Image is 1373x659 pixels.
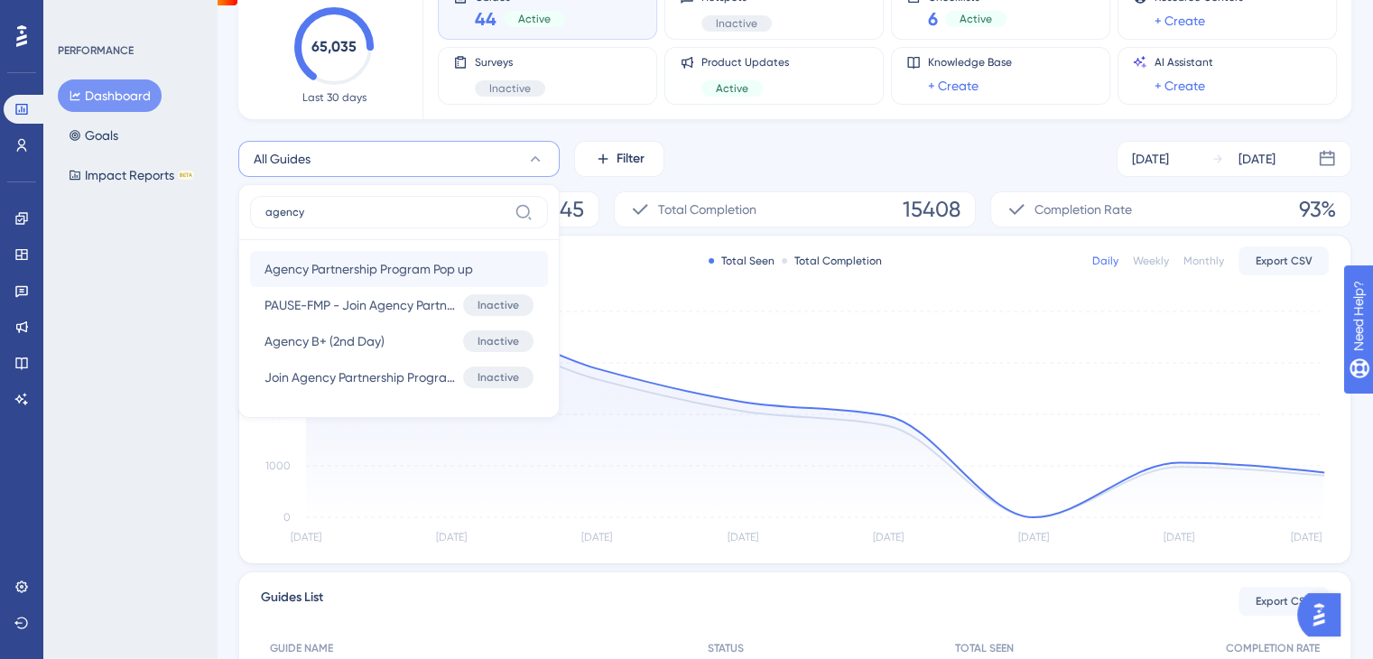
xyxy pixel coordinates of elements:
span: TOTAL SEEN [955,641,1014,655]
tspan: 2000 [264,408,291,421]
a: + Create [928,75,979,97]
span: Export CSV [1256,594,1313,608]
span: 6 [928,6,938,32]
button: Export CSV [1238,587,1329,616]
div: Monthly [1183,254,1224,268]
span: 93% [1299,195,1336,224]
div: Weekly [1133,254,1169,268]
button: Join Agency Partnership ProgramInactive [250,359,548,395]
tspan: [DATE] [1164,531,1194,543]
button: Agency Partnership Program Pop up [250,251,548,287]
span: GUIDE NAME [270,641,333,655]
span: Surveys [475,55,545,70]
tspan: 0 [283,511,291,524]
span: Completion Rate [1034,199,1132,220]
span: Agency B+ (2nd Day) [264,330,385,352]
span: Last 30 days [302,90,366,105]
tspan: [DATE] [291,531,321,543]
span: Total Completion [658,199,756,220]
tspan: [DATE] [1018,531,1049,543]
span: Product Updates [701,55,789,70]
div: Daily [1092,254,1118,268]
a: + Create [1155,10,1205,32]
tspan: [DATE] [581,531,612,543]
tspan: [DATE] [1291,531,1322,543]
span: Inactive [489,81,531,96]
span: Knowledge Base [928,55,1012,70]
div: PERFORMANCE [58,43,134,58]
tspan: [DATE] [873,531,904,543]
span: STATUS [708,641,744,655]
span: Export CSV [1256,254,1313,268]
span: Active [716,81,748,96]
div: Total Seen [709,254,775,268]
button: Impact ReportsBETA [58,159,205,191]
span: COMPLETION RATE [1226,641,1320,655]
span: 15408 [903,195,960,224]
span: Inactive [478,370,519,385]
span: Need Help? [42,5,113,26]
span: Active [960,12,992,26]
input: Search... [265,205,507,219]
span: All Guides [254,148,311,170]
text: 65,035 [311,38,357,55]
button: Agency B+ (2nd Day)Inactive [250,323,548,359]
button: Export CSV [1238,246,1329,275]
span: Join Agency Partnership Program [264,367,456,388]
div: Total Completion [782,254,882,268]
button: Goals [58,119,129,152]
iframe: UserGuiding AI Assistant Launcher [1297,588,1351,642]
span: Inactive [478,298,519,312]
span: AI Assistant [1155,55,1213,70]
span: Active [518,12,551,26]
button: Filter [574,141,664,177]
tspan: [DATE] [436,531,467,543]
span: Inactive [478,334,519,348]
tspan: 1000 [265,459,291,472]
div: BETA [178,171,194,180]
span: Filter [617,148,645,170]
span: Guides List [261,587,323,616]
span: Inactive [716,16,757,31]
button: All Guides [238,141,560,177]
button: Dashboard [58,79,162,112]
span: 44 [475,6,496,32]
button: PAUSE-FMP - Join Agency Partnership ProgramInactive [250,287,548,323]
tspan: [DATE] [727,531,757,543]
div: [DATE] [1238,148,1276,170]
div: [DATE] [1132,148,1169,170]
a: + Create [1155,75,1205,97]
span: PAUSE-FMP - Join Agency Partnership Program [264,294,456,316]
span: Agency Partnership Program Pop up [264,258,473,280]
